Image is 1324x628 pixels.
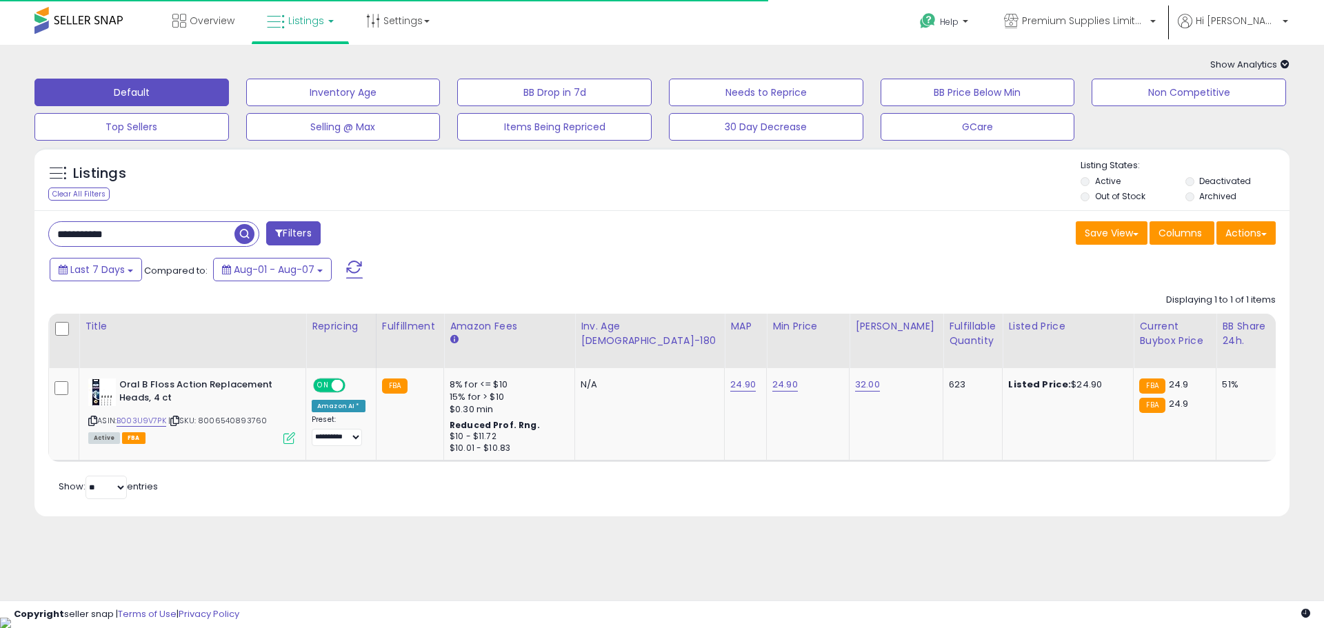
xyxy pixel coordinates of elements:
[1166,294,1276,307] div: Displaying 1 to 1 of 1 items
[48,188,110,201] div: Clear All Filters
[669,79,863,106] button: Needs to Reprice
[1178,14,1288,45] a: Hi [PERSON_NAME]
[1199,175,1251,187] label: Deactivated
[949,378,992,391] div: 623
[312,400,365,412] div: Amazon AI *
[59,480,158,493] span: Show: entries
[581,378,714,391] div: N/A
[450,403,564,416] div: $0.30 min
[450,431,564,443] div: $10 - $11.72
[940,16,959,28] span: Help
[1169,397,1189,410] span: 24.9
[266,221,320,245] button: Filters
[949,319,996,348] div: Fulfillable Quantity
[312,319,370,334] div: Repricing
[669,113,863,141] button: 30 Day Decrease
[144,264,208,277] span: Compared to:
[772,378,798,392] a: 24.90
[457,113,652,141] button: Items Being Repriced
[450,391,564,403] div: 15% for > $10
[1210,58,1290,71] span: Show Analytics
[179,607,239,620] a: Privacy Policy
[14,607,64,620] strong: Copyright
[855,319,937,334] div: [PERSON_NAME]
[1139,378,1165,394] small: FBA
[1196,14,1278,28] span: Hi [PERSON_NAME]
[1139,398,1165,413] small: FBA
[85,319,300,334] div: Title
[730,319,761,334] div: MAP
[122,432,146,444] span: FBA
[450,378,564,391] div: 8% for <= $10
[450,419,540,431] b: Reduced Prof. Rng.
[1169,378,1189,391] span: 24.9
[288,14,324,28] span: Listings
[88,432,120,444] span: All listings currently available for purchase on Amazon
[1216,221,1276,245] button: Actions
[1022,14,1146,28] span: Premium Supplies Limited
[1008,319,1127,334] div: Listed Price
[246,79,441,106] button: Inventory Age
[234,263,314,276] span: Aug-01 - Aug-07
[14,608,239,621] div: seller snap | |
[1222,319,1272,348] div: BB Share 24h.
[1199,190,1236,202] label: Archived
[343,380,365,392] span: OFF
[1095,175,1121,187] label: Active
[1092,79,1286,106] button: Non Competitive
[450,443,564,454] div: $10.01 - $10.83
[119,378,287,407] b: Oral B Floss Action Replacement Heads, 4 ct
[314,380,332,392] span: ON
[450,319,569,334] div: Amazon Fees
[1150,221,1214,245] button: Columns
[117,415,166,427] a: B003U9V7PK
[855,378,880,392] a: 32.00
[246,113,441,141] button: Selling @ Max
[88,378,295,443] div: ASIN:
[312,415,365,446] div: Preset:
[34,113,229,141] button: Top Sellers
[88,378,116,406] img: 41+Qzp9ajxL._SL40_.jpg
[919,12,936,30] i: Get Help
[190,14,234,28] span: Overview
[730,378,756,392] a: 24.90
[1081,159,1289,172] p: Listing States:
[881,113,1075,141] button: GCare
[1008,378,1071,391] b: Listed Price:
[382,378,408,394] small: FBA
[1139,319,1210,348] div: Current Buybox Price
[73,164,126,183] h5: Listings
[1158,226,1202,240] span: Columns
[1008,378,1123,391] div: $24.90
[457,79,652,106] button: BB Drop in 7d
[213,258,332,281] button: Aug-01 - Aug-07
[881,79,1075,106] button: BB Price Below Min
[1095,190,1145,202] label: Out of Stock
[50,258,142,281] button: Last 7 Days
[70,263,125,276] span: Last 7 Days
[450,334,458,346] small: Amazon Fees.
[772,319,843,334] div: Min Price
[382,319,438,334] div: Fulfillment
[1076,221,1147,245] button: Save View
[909,2,982,45] a: Help
[118,607,177,620] a: Terms of Use
[34,79,229,106] button: Default
[581,319,719,348] div: Inv. Age [DEMOGRAPHIC_DATA]-180
[168,415,267,426] span: | SKU: 8006540893760
[1222,378,1267,391] div: 51%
